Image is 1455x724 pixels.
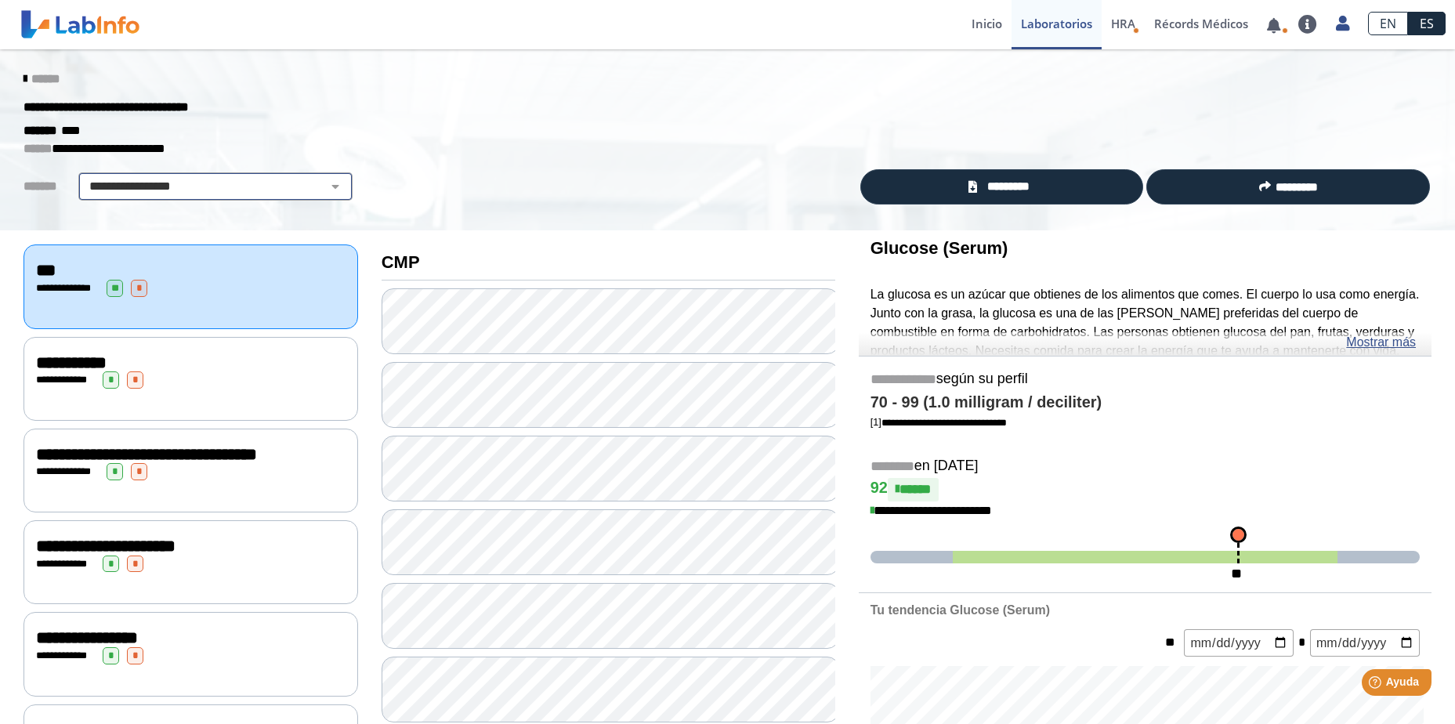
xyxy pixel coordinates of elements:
[1408,12,1446,35] a: ES
[870,416,1007,428] a: [1]
[870,478,1420,501] h4: 92
[1184,629,1294,657] input: mm/dd/yyyy
[382,252,420,272] b: CMP
[1346,333,1416,352] a: Mostrar más
[870,371,1420,389] h5: según su perfil
[1368,12,1408,35] a: EN
[1310,629,1420,657] input: mm/dd/yyyy
[870,458,1420,476] h5: en [DATE]
[870,603,1050,617] b: Tu tendencia Glucose (Serum)
[870,393,1420,412] h4: 70 - 99 (1.0 milligram / deciliter)
[1316,663,1438,707] iframe: Help widget launcher
[1111,16,1135,31] span: HRA
[870,285,1420,398] p: La glucosa es un azúcar que obtienes de los alimentos que comes. El cuerpo lo usa como energía. J...
[870,238,1008,258] b: Glucose (Serum)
